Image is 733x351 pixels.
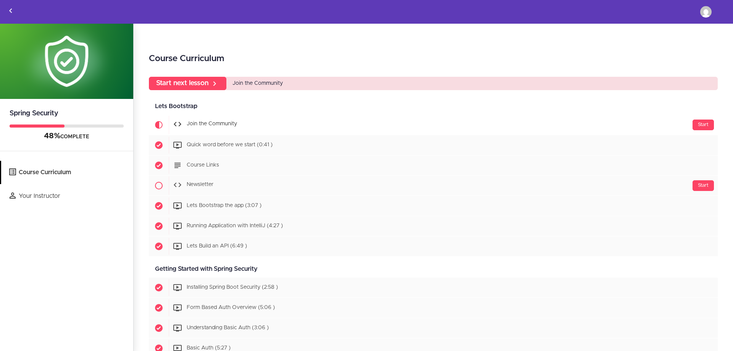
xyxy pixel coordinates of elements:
[149,135,718,155] a: Completed item Quick word before we start (0:41 )
[187,121,237,127] span: Join the Community
[187,325,269,331] span: Understanding Basic Auth (3:06 )
[187,346,231,351] span: Basic Auth (5:27 )
[149,135,169,155] span: Completed item
[149,155,718,175] a: Completed item Course Links
[1,184,133,208] a: Your Instructor
[187,244,247,249] span: Lets Build an API (6:49 )
[149,115,718,135] a: Current item Start Join the Community
[149,98,718,115] div: Lets Bootstrap
[149,52,718,65] h2: Course Curriculum
[149,155,169,175] span: Completed item
[149,115,169,135] span: Current item
[1,161,133,184] a: Course Curriculum
[149,77,226,90] a: Start next lesson
[149,216,718,236] a: Completed item Running Application with IntelliJ (4:27 )
[149,318,718,338] a: Completed item Understanding Basic Auth (3:06 )
[6,6,15,15] svg: Back to courses
[693,180,714,191] div: Start
[149,278,718,298] a: Completed item Installing Spring Boot Security (2:58 )
[232,81,283,86] span: Join the Community
[149,298,169,318] span: Completed item
[149,278,169,298] span: Completed item
[149,196,169,216] span: Completed item
[187,285,278,290] span: Installing Spring Boot Security (2:58 )
[187,223,283,229] span: Running Application with IntelliJ (4:27 )
[187,142,273,148] span: Quick word before we start (0:41 )
[149,196,718,216] a: Completed item Lets Bootstrap the app (3:07 )
[149,260,718,278] div: Getting Started with Spring Security
[44,132,60,140] span: 48%
[187,203,262,209] span: Lets Bootstrap the app (3:07 )
[149,236,169,256] span: Completed item
[149,176,718,196] a: Start Newsletter
[149,236,718,256] a: Completed item Lets Build an API (6:49 )
[187,163,219,168] span: Course Links
[693,120,714,130] div: Start
[0,0,21,23] a: Back to courses
[149,318,169,338] span: Completed item
[187,305,275,311] span: Form Based Auth Overview (5:06 )
[700,6,712,18] img: kulikzaneta01@gmail.com
[149,216,169,236] span: Completed item
[187,182,213,188] span: Newsletter
[149,298,718,318] a: Completed item Form Based Auth Overview (5:06 )
[10,131,124,141] div: COMPLETE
